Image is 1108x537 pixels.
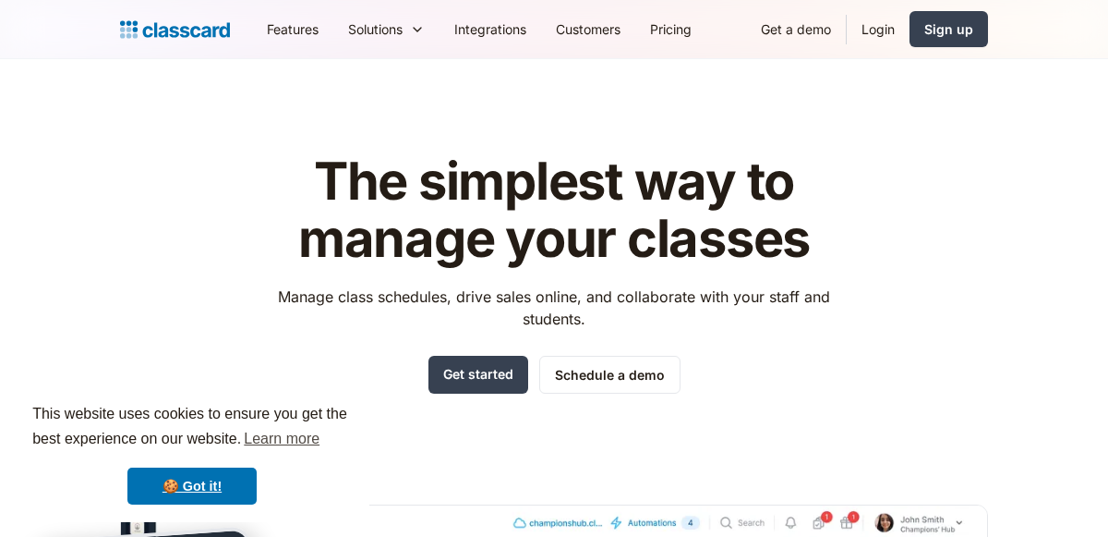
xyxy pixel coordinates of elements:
[909,11,988,47] a: Sign up
[333,8,440,50] div: Solutions
[348,19,403,39] div: Solutions
[635,8,706,50] a: Pricing
[15,385,369,522] div: cookieconsent
[261,153,848,267] h1: The simplest way to manage your classes
[440,8,541,50] a: Integrations
[252,8,333,50] a: Features
[127,468,257,505] a: dismiss cookie message
[32,403,352,453] span: This website uses cookies to ensure you get the best experience on our website.
[924,19,973,39] div: Sign up
[539,356,680,394] a: Schedule a demo
[120,17,230,43] a: home
[847,8,909,50] a: Login
[746,8,846,50] a: Get a demo
[428,356,528,394] a: Get started
[541,8,635,50] a: Customers
[241,425,322,453] a: learn more about cookies
[261,286,848,330] p: Manage class schedules, drive sales online, and collaborate with your staff and students.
